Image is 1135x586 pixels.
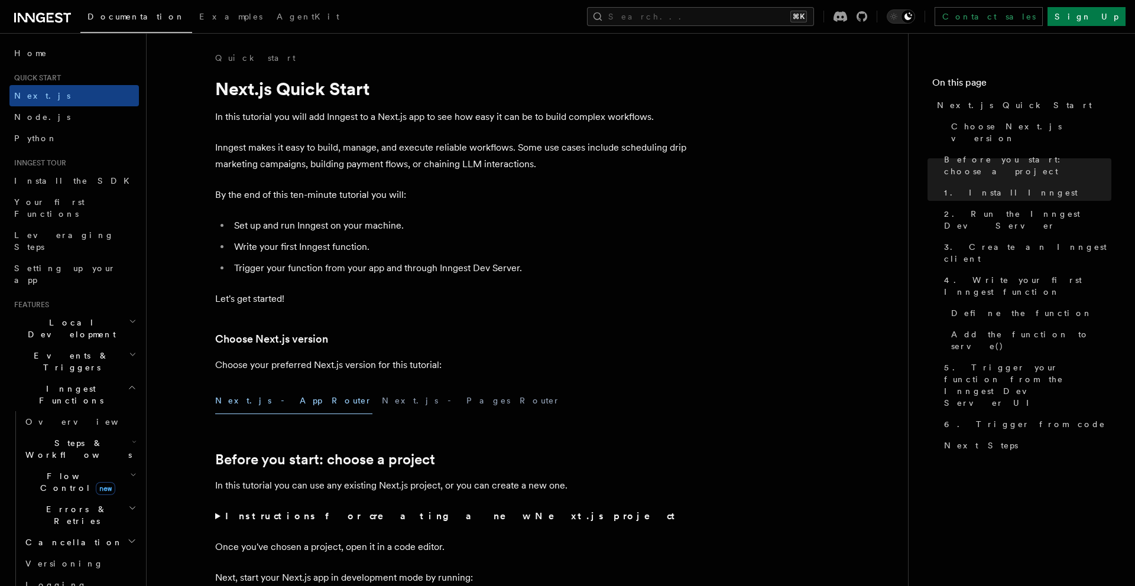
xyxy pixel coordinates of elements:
[946,116,1111,149] a: Choose Next.js version
[87,12,185,21] span: Documentation
[21,536,123,548] span: Cancellation
[944,418,1105,430] span: 6. Trigger from code
[9,258,139,291] a: Setting up your app
[946,324,1111,357] a: Add the function to serve()
[944,241,1111,265] span: 3. Create an Inngest client
[14,47,47,59] span: Home
[215,451,435,468] a: Before you start: choose a project
[9,43,139,64] a: Home
[944,187,1078,198] span: 1. Install Inngest
[932,95,1111,116] a: Next.js Quick Start
[225,510,680,522] strong: Instructions for creating a new Next.js project
[939,182,1111,203] a: 1. Install Inngest
[25,417,147,427] span: Overview
[951,328,1111,352] span: Add the function to serve()
[96,482,115,495] span: new
[21,553,139,574] a: Versioning
[9,85,139,106] a: Next.js
[887,9,915,24] button: Toggle dark mode
[9,158,66,168] span: Inngest tour
[9,224,139,258] a: Leveraging Steps
[935,7,1043,26] a: Contact sales
[9,73,61,83] span: Quick start
[215,539,688,555] p: Once you've chosen a project, open it in a code editor.
[14,230,114,252] span: Leveraging Steps
[9,345,139,378] button: Events & Triggers
[215,52,296,64] a: Quick start
[587,7,814,26] button: Search...⌘K
[21,503,128,527] span: Errors & Retries
[9,383,128,406] span: Inngest Functions
[14,91,70,100] span: Next.js
[215,357,688,373] p: Choose your preferred Next.js version for this tutorial:
[9,128,139,149] a: Python
[939,203,1111,236] a: 2. Run the Inngest Dev Server
[215,569,688,586] p: Next, start your Next.js app in development mode by running:
[270,4,346,32] a: AgentKit
[21,411,139,432] a: Overview
[21,470,130,494] span: Flow Control
[944,208,1111,232] span: 2. Run the Inngest Dev Server
[939,414,1111,435] a: 6. Trigger from code
[14,197,85,219] span: Your first Functions
[199,12,262,21] span: Examples
[9,300,49,310] span: Features
[215,109,688,125] p: In this tutorial you will add Inngest to a Next.js app to see how easy it can be to build complex...
[21,437,132,461] span: Steps & Workflows
[382,388,560,414] button: Next.js - Pages Router
[9,191,139,224] a: Your first Functions
[944,274,1111,298] span: 4. Write your first Inngest function
[946,302,1111,324] a: Define the function
[9,312,139,345] button: Local Development
[9,350,129,373] span: Events & Triggers
[9,378,139,411] button: Inngest Functions
[277,12,339,21] span: AgentKit
[14,112,70,122] span: Node.js
[21,432,139,465] button: Steps & Workflows
[944,362,1111,409] span: 5. Trigger your function from the Inngest Dev Server UI
[231,239,688,255] li: Write your first Inngest function.
[215,331,328,347] a: Choose Next.js version
[939,149,1111,182] a: Before you start: choose a project
[80,4,192,33] a: Documentation
[21,465,139,499] button: Flow Controlnew
[932,76,1111,95] h4: On this page
[937,99,1092,111] span: Next.js Quick Start
[215,187,688,203] p: By the end of this ten-minute tutorial you will:
[951,307,1092,319] span: Define the function
[25,559,103,568] span: Versioning
[1048,7,1126,26] a: Sign Up
[14,263,116,285] span: Setting up your app
[14,176,137,185] span: Install the SDK
[939,357,1111,414] a: 5. Trigger your function from the Inngest Dev Server UI
[9,106,139,128] a: Node.js
[951,121,1111,144] span: Choose Next.js version
[215,78,688,99] h1: Next.js Quick Start
[14,134,57,143] span: Python
[215,477,688,494] p: In this tutorial you can use any existing Next.js project, or you can create a new one.
[231,217,688,234] li: Set up and run Inngest on your machine.
[939,236,1111,269] a: 3. Create an Inngest client
[215,508,688,525] summary: Instructions for creating a new Next.js project
[9,170,139,191] a: Install the SDK
[192,4,270,32] a: Examples
[21,499,139,532] button: Errors & Retries
[939,269,1111,302] a: 4. Write your first Inngest function
[944,154,1111,177] span: Before you start: choose a project
[939,435,1111,456] a: Next Steps
[215,388,372,414] button: Next.js - App Router
[9,317,129,340] span: Local Development
[21,532,139,553] button: Cancellation
[944,439,1018,451] span: Next Steps
[790,11,807,22] kbd: ⌘K
[215,291,688,307] p: Let's get started!
[231,260,688,276] li: Trigger your function from your app and through Inngest Dev Server.
[215,139,688,172] p: Inngest makes it easy to build, manage, and execute reliable workflows. Some use cases include sc...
